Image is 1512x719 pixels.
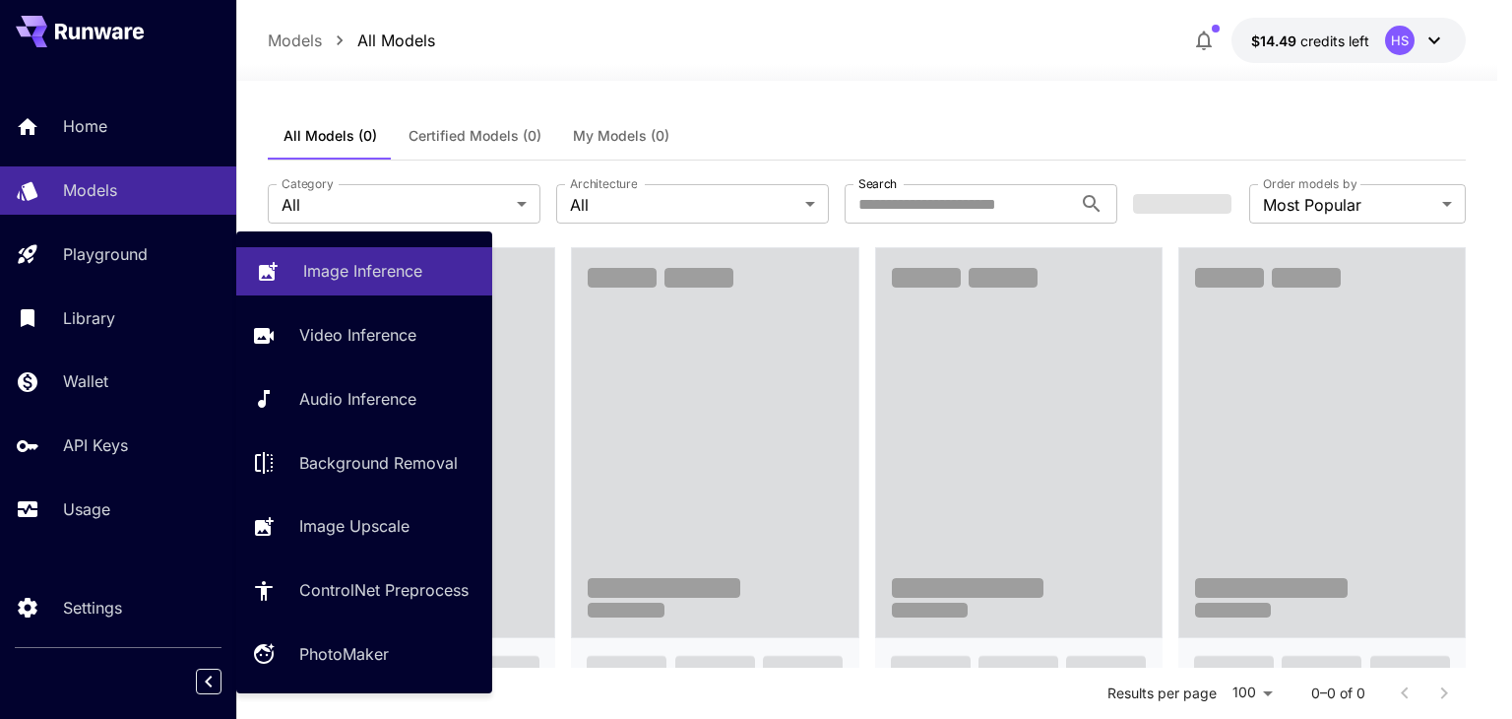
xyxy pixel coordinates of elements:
p: PhotoMaker [299,642,389,666]
span: All [282,193,509,217]
a: Background Removal [236,438,492,487]
p: Video Inference [299,323,416,347]
a: Image Inference [236,247,492,295]
p: Playground [63,242,148,266]
span: All [570,193,797,217]
div: Collapse sidebar [211,664,236,699]
div: HS [1385,26,1415,55]
button: $14.48522 [1231,18,1466,63]
label: Category [282,175,334,192]
span: All Models (0) [283,127,377,145]
div: $14.48522 [1251,31,1369,51]
a: Audio Inference [236,375,492,424]
a: PhotoMaker [236,630,492,679]
span: credits left [1300,33,1369,49]
div: 100 [1225,679,1280,707]
p: Models [268,29,322,52]
p: ControlNet Preprocess [299,578,469,602]
nav: breadcrumb [268,29,435,52]
a: ControlNet Preprocess [236,566,492,615]
p: Image Inference [303,259,422,283]
span: My Models (0) [573,127,669,145]
p: Home [63,114,107,138]
label: Search [858,175,897,192]
p: API Keys [63,433,128,457]
p: Usage [63,497,110,521]
p: Wallet [63,369,108,393]
p: Results per page [1107,684,1217,703]
p: Audio Inference [299,387,416,411]
span: $14.49 [1251,33,1300,49]
a: Video Inference [236,311,492,359]
p: Library [63,306,115,330]
button: Collapse sidebar [196,669,221,694]
p: All Models [357,29,435,52]
a: Image Upscale [236,502,492,551]
p: Image Upscale [299,514,409,538]
label: Architecture [570,175,637,192]
span: Most Popular [1263,193,1434,217]
p: Models [63,178,117,202]
span: Certified Models (0) [409,127,541,145]
label: Order models by [1263,175,1356,192]
p: 0–0 of 0 [1311,684,1365,703]
p: Settings [63,596,122,620]
p: Background Removal [299,451,458,475]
